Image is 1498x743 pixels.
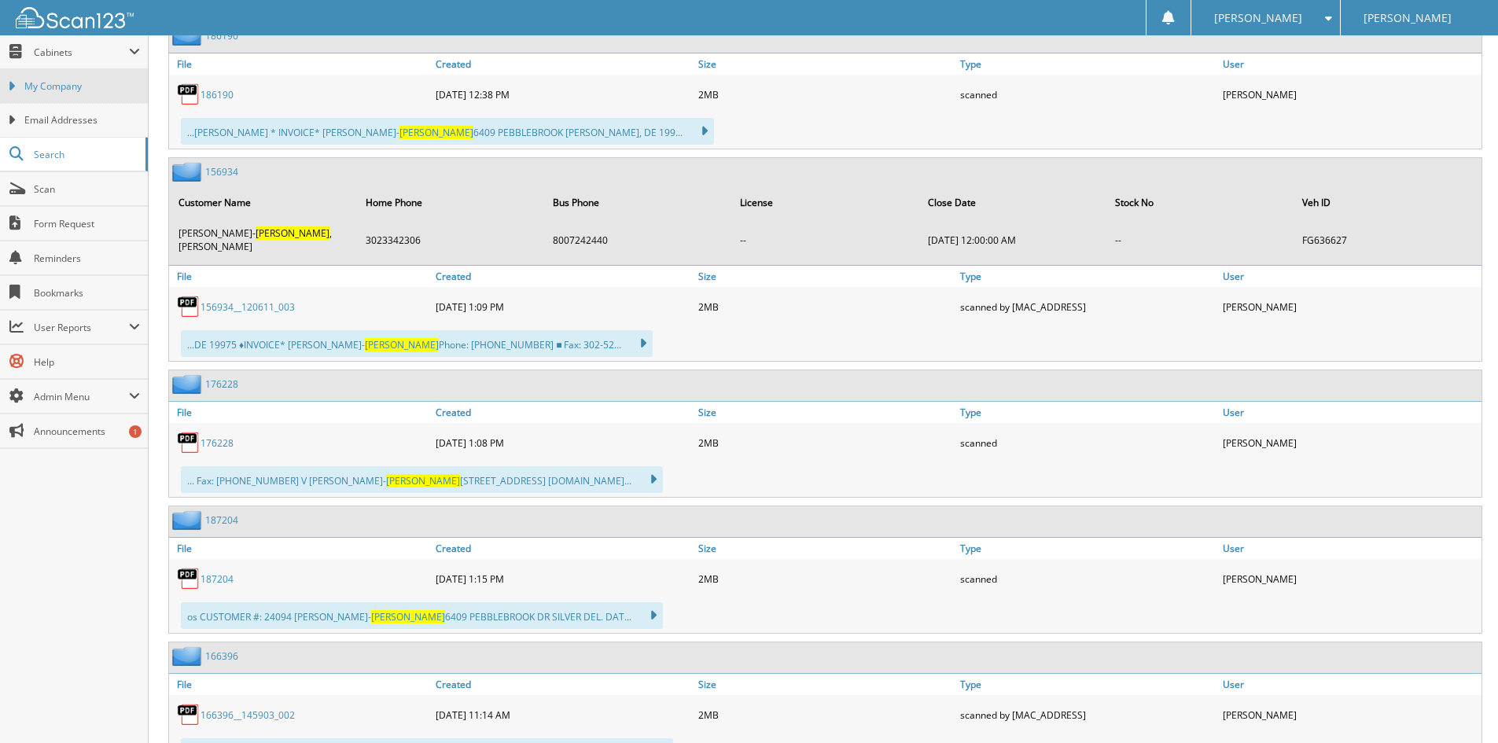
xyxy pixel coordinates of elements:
[181,118,714,145] div: ...[PERSON_NAME] * INVOICE* [PERSON_NAME]- 6409 PEBBLEBROOK [PERSON_NAME], DE 199...
[172,510,205,530] img: folder2.png
[1214,13,1302,23] span: [PERSON_NAME]
[920,220,1106,259] td: [DATE] 12:00:00 AM
[371,610,445,623] span: [PERSON_NAME]
[432,402,694,423] a: Created
[956,674,1219,695] a: Type
[365,338,439,351] span: [PERSON_NAME]
[432,53,694,75] a: Created
[694,674,957,695] a: Size
[34,46,129,59] span: Cabinets
[34,355,140,369] span: Help
[1294,186,1480,219] th: Veh ID
[169,53,432,75] a: File
[694,538,957,559] a: Size
[177,83,201,106] img: PDF.png
[956,699,1219,730] div: scanned by [MAC_ADDRESS]
[205,165,238,178] a: 156934
[432,266,694,287] a: Created
[169,674,432,695] a: File
[1294,220,1480,259] td: FG636627
[432,699,694,730] div: [DATE] 11:14 AM
[205,649,238,663] a: 166396
[169,402,432,423] a: File
[1219,79,1481,110] div: [PERSON_NAME]
[399,126,473,139] span: [PERSON_NAME]
[172,374,205,394] img: folder2.png
[24,79,140,94] span: My Company
[694,291,957,322] div: 2MB
[1364,13,1452,23] span: [PERSON_NAME]
[169,266,432,287] a: File
[956,563,1219,594] div: scanned
[956,291,1219,322] div: scanned by [MAC_ADDRESS]
[181,330,653,357] div: ...DE 19975 ♦INVOICE* [PERSON_NAME]- Phone: [PHONE_NUMBER] ■ Fax: 302-52...
[1107,186,1293,219] th: Stock No
[956,79,1219,110] div: scanned
[205,513,238,527] a: 187204
[432,291,694,322] div: [DATE] 1:09 PM
[16,7,134,28] img: scan123-logo-white.svg
[201,572,234,586] a: 187204
[694,402,957,423] a: Size
[172,646,205,666] img: folder2.png
[956,538,1219,559] a: Type
[732,220,918,259] td: --
[545,220,731,259] td: 8007242440
[956,53,1219,75] a: Type
[34,425,140,438] span: Announcements
[1107,220,1293,259] td: --
[129,425,142,438] div: 1
[694,79,957,110] div: 2MB
[432,538,694,559] a: Created
[172,162,205,182] img: folder2.png
[177,567,201,590] img: PDF.png
[181,602,663,629] div: os CUSTOMER #: 24094 [PERSON_NAME]- 6409 PEBBLEBROOK DR SILVER DEL. DAT...
[956,427,1219,458] div: scanned
[1219,266,1481,287] a: User
[34,321,129,334] span: User Reports
[177,295,201,318] img: PDF.png
[172,26,205,46] img: folder2.png
[694,53,957,75] a: Size
[177,431,201,454] img: PDF.png
[358,186,543,219] th: Home Phone
[956,402,1219,423] a: Type
[732,186,918,219] th: License
[34,286,140,300] span: Bookmarks
[432,674,694,695] a: Created
[1219,538,1481,559] a: User
[358,220,543,259] td: 3023342306
[1219,563,1481,594] div: [PERSON_NAME]
[920,186,1106,219] th: Close Date
[1219,53,1481,75] a: User
[694,563,957,594] div: 2MB
[34,148,138,161] span: Search
[24,113,140,127] span: Email Addresses
[177,703,201,726] img: PDF.png
[34,390,129,403] span: Admin Menu
[171,186,356,219] th: Customer Name
[34,252,140,265] span: Reminders
[1219,291,1481,322] div: [PERSON_NAME]
[694,699,957,730] div: 2MB
[694,427,957,458] div: 2MB
[1219,674,1481,695] a: User
[545,186,731,219] th: Bus Phone
[432,427,694,458] div: [DATE] 1:08 PM
[1219,427,1481,458] div: [PERSON_NAME]
[432,79,694,110] div: [DATE] 12:38 PM
[386,474,460,487] span: [PERSON_NAME]
[181,466,663,493] div: ... Fax: [PHONE_NUMBER] V [PERSON_NAME]- [STREET_ADDRESS] [DOMAIN_NAME]...
[34,217,140,230] span: Form Request
[1219,699,1481,730] div: [PERSON_NAME]
[205,377,238,391] a: 176228
[205,29,238,42] a: 186190
[256,226,329,240] span: [PERSON_NAME]
[1219,402,1481,423] a: User
[432,563,694,594] div: [DATE] 1:15 PM
[201,436,234,450] a: 176228
[956,266,1219,287] a: Type
[201,88,234,101] a: 186190
[694,266,957,287] a: Size
[201,708,295,722] a: 166396__145903_002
